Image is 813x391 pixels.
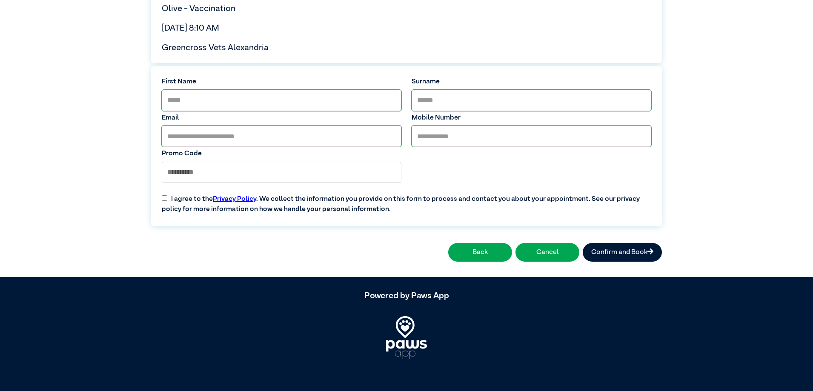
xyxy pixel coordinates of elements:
img: PawsApp [386,316,427,359]
label: Mobile Number [412,113,651,123]
label: First Name [162,77,401,87]
label: Promo Code [162,148,401,159]
span: [DATE] 8:10 AM [162,24,219,32]
input: I agree to thePrivacy Policy. We collect the information you provide on this form to process and ... [162,195,167,201]
h5: Powered by Paws App [151,291,662,301]
button: Cancel [515,243,579,262]
span: Greencross Vets Alexandria [162,43,269,52]
button: Confirm and Book [583,243,662,262]
label: Email [162,113,401,123]
button: Back [448,243,512,262]
a: Privacy Policy [213,196,256,203]
span: Olive - Vaccination [162,4,235,13]
label: I agree to the . We collect the information you provide on this form to process and contact you a... [157,187,656,214]
label: Surname [412,77,651,87]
